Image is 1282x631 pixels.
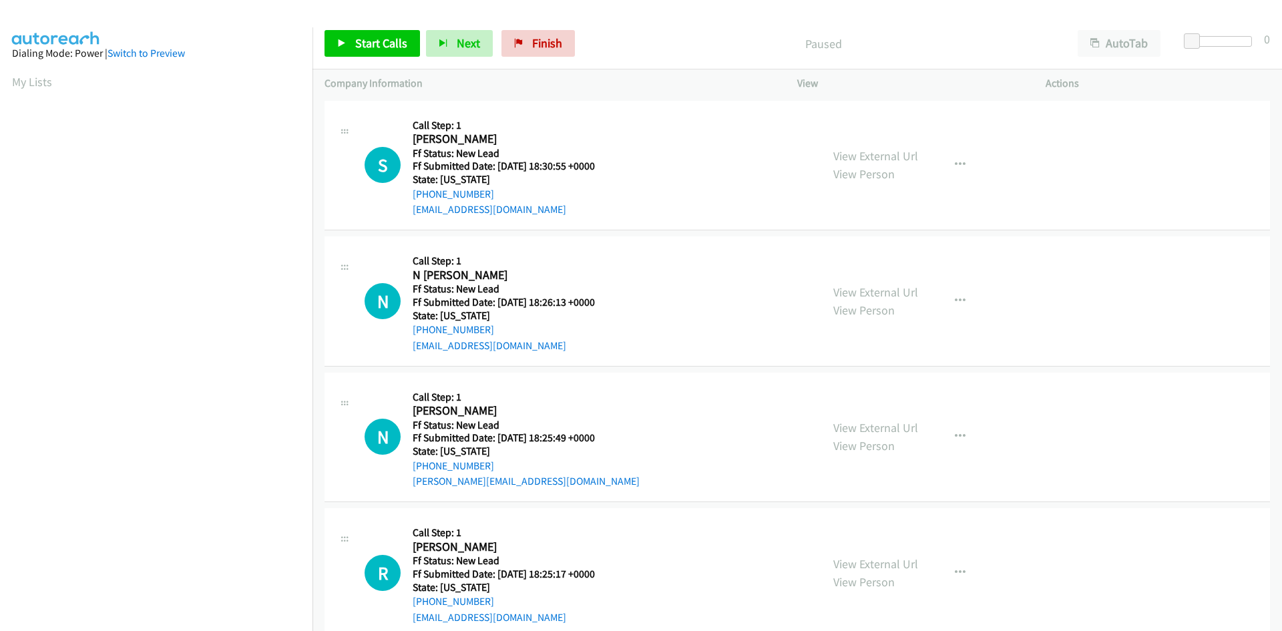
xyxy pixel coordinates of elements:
a: View External Url [833,148,918,164]
a: [PERSON_NAME][EMAIL_ADDRESS][DOMAIN_NAME] [413,475,640,487]
div: The call is yet to be attempted [365,555,401,591]
h5: Ff Submitted Date: [DATE] 18:25:17 +0000 [413,568,612,581]
a: View External Url [833,556,918,572]
a: View Person [833,302,895,318]
div: Delay between calls (in seconds) [1191,36,1252,47]
div: The call is yet to be attempted [365,283,401,319]
h1: N [365,283,401,319]
a: View External Url [833,284,918,300]
h1: R [365,555,401,591]
a: My Lists [12,74,52,89]
h5: Call Step: 1 [413,119,612,132]
a: [PHONE_NUMBER] [413,595,494,608]
a: [EMAIL_ADDRESS][DOMAIN_NAME] [413,339,566,352]
p: Company Information [325,75,773,91]
p: Paused [593,35,1054,53]
a: [PHONE_NUMBER] [413,323,494,336]
h5: Ff Status: New Lead [413,419,640,432]
h5: Call Step: 1 [413,254,612,268]
div: 0 [1264,30,1270,48]
a: [EMAIL_ADDRESS][DOMAIN_NAME] [413,203,566,216]
a: View Person [833,438,895,453]
h5: Ff Status: New Lead [413,554,612,568]
a: Finish [501,30,575,57]
span: Next [457,35,480,51]
h1: S [365,147,401,183]
a: View Person [833,574,895,590]
p: Actions [1046,75,1270,91]
h5: Ff Status: New Lead [413,147,612,160]
h2: [PERSON_NAME] [413,403,612,419]
a: Start Calls [325,30,420,57]
h5: Call Step: 1 [413,391,640,404]
h5: Call Step: 1 [413,526,612,540]
h2: N [PERSON_NAME] [413,268,612,283]
h2: [PERSON_NAME] [413,540,612,555]
h5: Ff Status: New Lead [413,282,612,296]
h5: State: [US_STATE] [413,309,612,323]
span: Finish [532,35,562,51]
a: View External Url [833,420,918,435]
a: [PHONE_NUMBER] [413,459,494,472]
h5: State: [US_STATE] [413,445,640,458]
h5: Ff Submitted Date: [DATE] 18:25:49 +0000 [413,431,640,445]
button: Next [426,30,493,57]
a: View Person [833,166,895,182]
p: View [797,75,1022,91]
button: AutoTab [1078,30,1160,57]
h2: [PERSON_NAME] [413,132,612,147]
h1: N [365,419,401,455]
span: Start Calls [355,35,407,51]
div: The call is yet to be attempted [365,419,401,455]
h5: Ff Submitted Date: [DATE] 18:30:55 +0000 [413,160,612,173]
a: Switch to Preview [108,47,185,59]
a: [EMAIL_ADDRESS][DOMAIN_NAME] [413,611,566,624]
h5: State: [US_STATE] [413,173,612,186]
div: The call is yet to be attempted [365,147,401,183]
a: [PHONE_NUMBER] [413,188,494,200]
h5: Ff Submitted Date: [DATE] 18:26:13 +0000 [413,296,612,309]
div: Dialing Mode: Power | [12,45,300,61]
h5: State: [US_STATE] [413,581,612,594]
